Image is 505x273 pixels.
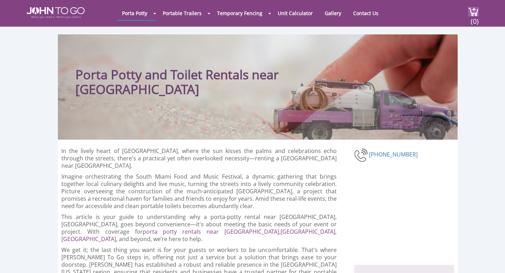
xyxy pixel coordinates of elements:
[477,245,505,273] button: Live Chat
[157,6,207,20] a: Portable Trailers
[281,228,335,235] a: [GEOGRAPHIC_DATA]
[470,11,479,26] span: (0)
[265,74,454,140] img: Truck
[61,147,337,169] p: In the lively heart of [GEOGRAPHIC_DATA], where the sun kisses the palms and celebrations echo th...
[348,6,384,20] a: Contact Us
[468,7,479,16] img: cart a
[61,173,337,210] p: Imagine orchestrating the South Miami Food and Music Festival, a dynamic gathering that brings to...
[61,235,116,243] a: [GEOGRAPHIC_DATA]
[75,48,302,97] h1: Porta Potty and Toilet Rentals near [GEOGRAPHIC_DATA]
[61,213,337,243] p: This article is your guide to understanding why a porta-potty rental near [GEOGRAPHIC_DATA], [GEO...
[369,151,418,158] a: [PHONE_NUMBER]
[143,228,279,235] a: porta potty rentals near [GEOGRAPHIC_DATA]
[212,6,268,20] a: Temporary Fencing
[27,7,85,18] img: JOHN to go
[354,147,369,163] img: phone-number
[117,6,153,20] a: Porta Potty
[272,6,318,20] a: Unit Calculator
[319,6,346,20] a: Gallery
